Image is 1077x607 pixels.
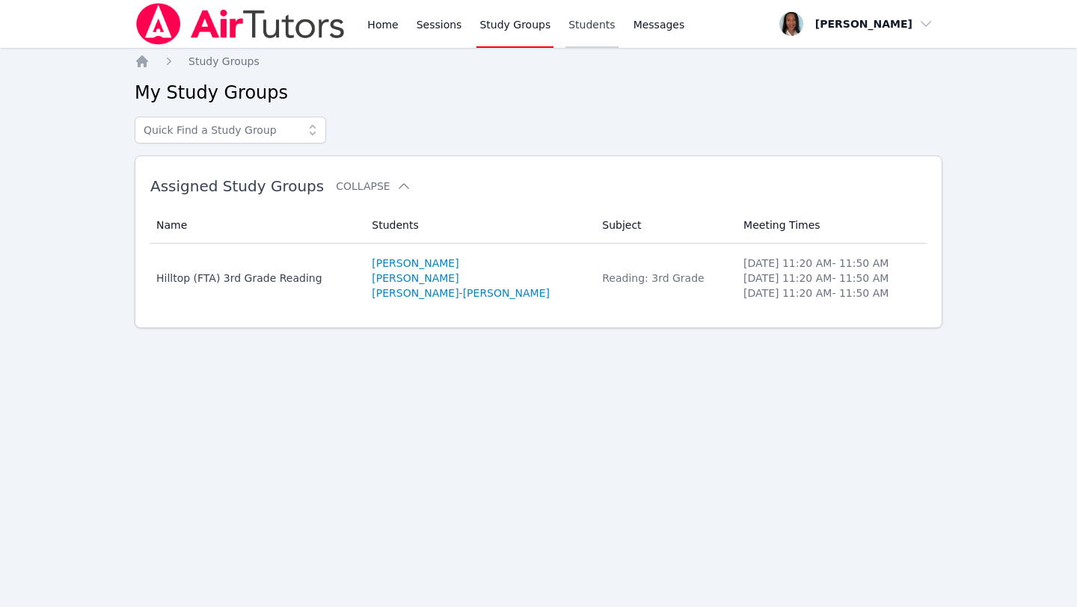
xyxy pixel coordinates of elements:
[135,81,942,105] h2: My Study Groups
[188,55,260,67] span: Study Groups
[734,207,927,244] th: Meeting Times
[363,207,593,244] th: Students
[602,271,725,286] div: Reading: 3rd Grade
[156,271,354,286] div: Hilltop (FTA) 3rd Grade Reading
[372,256,458,271] a: [PERSON_NAME]
[188,54,260,69] a: Study Groups
[593,207,734,244] th: Subject
[372,271,458,286] a: [PERSON_NAME]
[150,244,927,312] tr: Hilltop (FTA) 3rd Grade Reading[PERSON_NAME][PERSON_NAME][PERSON_NAME]-[PERSON_NAME]Reading: 3rd ...
[372,286,550,301] a: [PERSON_NAME]-[PERSON_NAME]
[135,3,346,45] img: Air Tutors
[135,54,942,69] nav: Breadcrumb
[336,179,411,194] button: Collapse
[150,207,363,244] th: Name
[743,271,918,286] li: [DATE] 11:20 AM - 11:50 AM
[633,17,685,32] span: Messages
[135,117,326,144] input: Quick Find a Study Group
[150,177,324,195] span: Assigned Study Groups
[743,286,918,301] li: [DATE] 11:20 AM - 11:50 AM
[743,256,918,271] li: [DATE] 11:20 AM - 11:50 AM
